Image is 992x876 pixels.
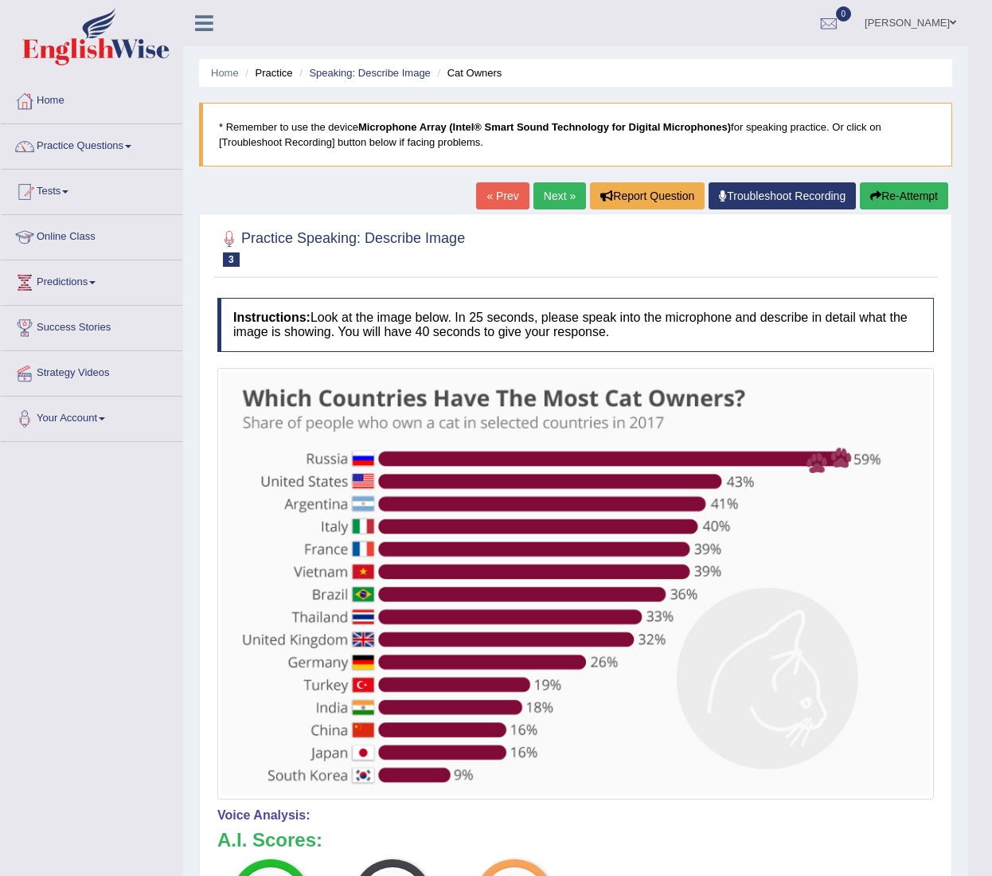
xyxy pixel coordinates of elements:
a: Speaking: Describe Image [309,67,430,79]
h4: Look at the image below. In 25 seconds, please speak into the microphone and describe in detail w... [217,298,934,351]
span: 0 [836,6,852,22]
h2: Practice Speaking: Describe Image [217,227,465,267]
a: Troubleshoot Recording [709,182,856,209]
a: Strategy Videos [1,351,182,391]
b: Instructions: [233,311,310,324]
a: Predictions [1,260,182,300]
a: Home [211,67,239,79]
a: Success Stories [1,306,182,346]
b: Microphone Array (Intel® Smart Sound Technology for Digital Microphones) [358,121,731,133]
li: Cat Owners [433,65,502,80]
button: Re-Attempt [860,182,948,209]
b: A.I. Scores: [217,829,322,851]
blockquote: * Remember to use the device for speaking practice. Or click on [Troubleshoot Recording] button b... [199,103,952,166]
a: Online Class [1,215,182,255]
a: Home [1,79,182,119]
a: Tests [1,170,182,209]
button: Report Question [590,182,705,209]
li: Practice [241,65,292,80]
a: « Prev [476,182,529,209]
a: Your Account [1,397,182,436]
a: Next » [533,182,586,209]
h4: Voice Analysis: [217,808,934,823]
a: Practice Questions [1,124,182,164]
span: 3 [223,252,240,267]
